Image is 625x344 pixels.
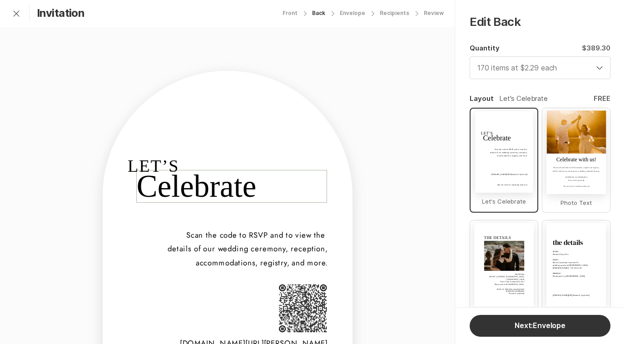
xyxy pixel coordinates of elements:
button: the coupleDiscover hotel and travel information, explore our registry, RSVP, and learn more about... [542,108,610,213]
div: Envelope [340,10,365,16]
a: Invitation [37,7,84,20]
div: [DOMAIN_NAME][URL] Password: [optional] [491,173,527,176]
div: Celebrate [136,170,327,203]
p: Quantity [470,43,500,53]
p: Photo Text [558,196,595,209]
div: [DOMAIN_NAME][URL] Password: [optional] [552,294,589,297]
button: [DOMAIN_NAME][URL]Password: [optional]ATTIRE Garden Party Chic HOTEL Rooms have been reserved for... [542,220,610,325]
p: Layout [470,94,494,104]
p: FREE [594,94,610,104]
img: xAm0inuTSO7AAAAAElFTkSuQmCC [278,284,327,334]
p: Let's Celebrate [499,94,548,104]
div: Back [312,10,325,16]
p: Let's Celebrate [479,194,529,208]
div: Review [424,10,444,16]
div: Scan the code to RSVP and to view the details of our wedding ceremony, reception, accommodations,... [128,229,327,270]
p: $389.30 [582,43,610,53]
button: the coupleTHE DETAILSRECEPTION [STREET_ADDRESS]. [GEOGRAPHIC_DATA], [GEOGRAPHIC_DATA] Dress Code:... [470,220,538,325]
div: LET’S [127,155,327,176]
button: Next:Envelope [470,315,610,337]
img: the couple [545,109,608,154]
div: Front [283,10,298,16]
img: the couple [484,241,524,271]
p: Edit Back [455,15,625,29]
iframe: Intercom live chat [9,311,31,333]
button: [DOMAIN_NAME][URL]Password: [optional]We can’t wait to celebrate with you!Scan the code to RSVP a... [470,108,538,213]
div: Recipients [380,10,409,16]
